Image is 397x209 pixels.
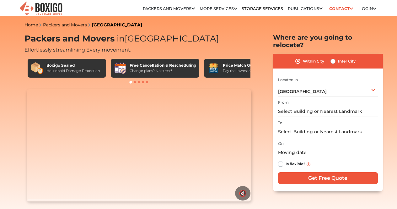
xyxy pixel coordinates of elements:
[278,126,378,137] input: Select Building or Nearest Landmark
[278,147,378,158] input: Moving date
[223,68,271,74] div: Pay the lowest. Guaranteed!
[27,89,251,202] video: Your browser does not support the video tag.
[143,6,195,11] a: Packers and Movers
[92,22,142,28] a: [GEOGRAPHIC_DATA]
[43,22,87,28] a: Packers and Movers
[223,63,271,68] div: Price Match Guarantee
[278,100,289,105] label: From
[130,68,196,74] div: Change plans? No stress!
[207,62,220,74] img: Price Match Guarantee
[115,33,219,44] span: [GEOGRAPHIC_DATA]
[24,34,254,44] h1: Packers and Movers
[117,33,125,44] span: in
[130,63,196,68] div: Free Cancellation & Rescheduling
[19,1,63,16] img: Boxigo
[24,47,131,53] span: Effortlessly streamlining Every movement.
[46,68,100,74] div: Household Damage Protection
[359,6,376,11] a: Login
[278,106,378,117] input: Select Building or Nearest Landmark
[24,22,38,28] a: Home
[235,186,250,201] button: 🔇
[278,141,284,146] label: On
[242,6,283,11] a: Storage Services
[278,89,327,94] span: [GEOGRAPHIC_DATA]
[338,58,356,65] label: Inter City
[31,62,43,74] img: Boxigo Sealed
[288,6,323,11] a: Publications
[278,77,298,83] label: Located in
[307,162,310,166] img: info
[114,62,126,74] img: Free Cancellation & Rescheduling
[46,63,100,68] div: Boxigo Sealed
[278,120,282,126] label: To
[278,172,378,184] input: Get Free Quote
[303,58,324,65] label: Within City
[200,6,237,11] a: More services
[273,34,383,49] h2: Where are you going to relocate?
[327,4,355,14] a: Contact
[286,160,305,167] label: Is flexible?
